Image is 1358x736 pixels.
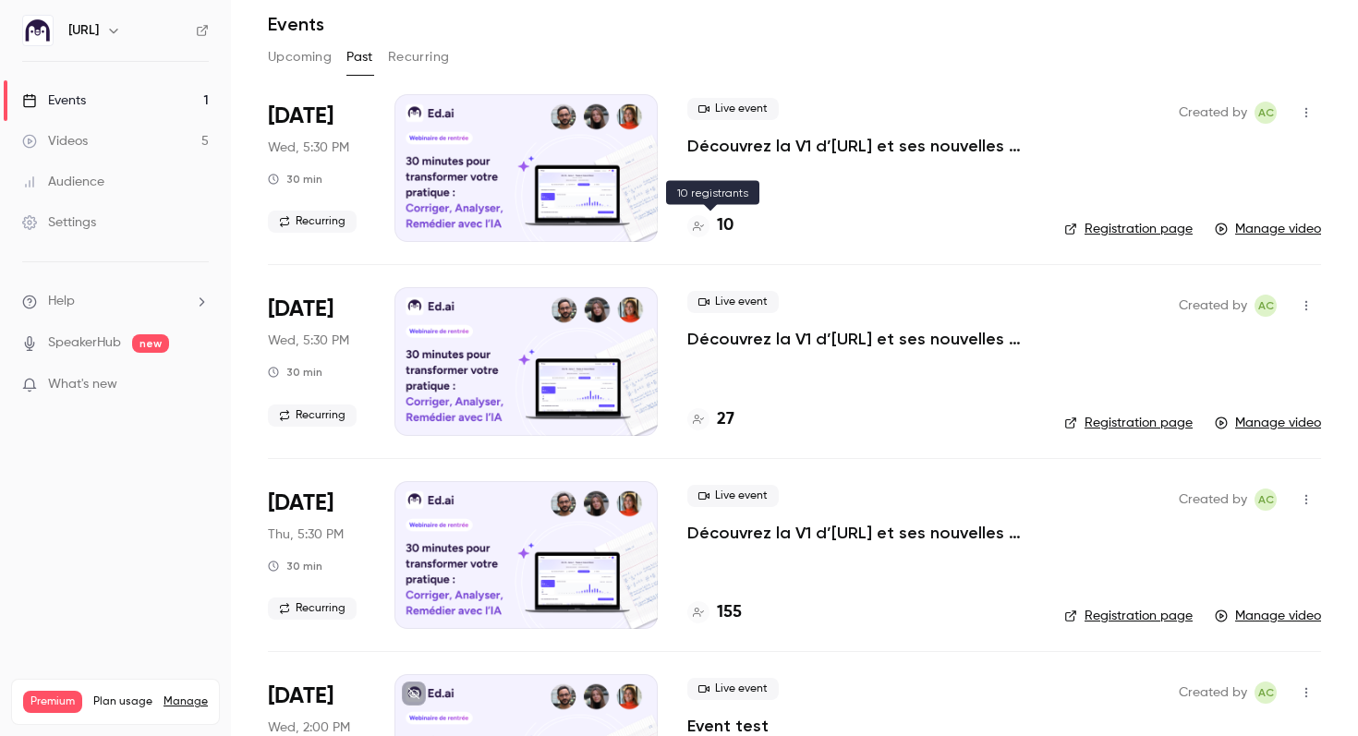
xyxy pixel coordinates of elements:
a: Registration page [1064,607,1193,625]
a: Registration page [1064,220,1193,238]
button: Recurring [388,42,450,72]
span: Recurring [268,404,357,427]
span: Live event [687,485,779,507]
span: Premium [23,691,82,713]
a: Manage [164,694,208,709]
div: Sep 17 Wed, 5:30 PM (Europe/Paris) [268,287,365,435]
span: Wed, 5:30 PM [268,332,349,350]
h1: Events [268,13,324,35]
span: Created by [1179,489,1247,511]
h4: 10 [717,213,734,238]
div: 30 min [268,365,322,380]
a: 27 [687,407,734,432]
span: What's new [48,375,117,394]
span: [DATE] [268,682,333,711]
span: Help [48,292,75,311]
button: Past [346,42,373,72]
div: Events [22,91,86,110]
div: 30 min [268,559,322,573]
a: Registration page [1064,414,1193,432]
span: AC [1258,489,1274,511]
span: AC [1258,102,1274,124]
a: Manage video [1215,607,1321,625]
a: 155 [687,600,742,625]
span: Alison Chopard [1255,489,1277,511]
div: Videos [22,132,88,151]
a: Découvrez la V1 d’[URL] et ses nouvelles fonctionnalités ! [687,328,1035,350]
span: Created by [1179,102,1247,124]
div: Settings [22,213,96,232]
a: 10 [687,213,734,238]
a: SpeakerHub [48,333,121,353]
span: AC [1258,682,1274,704]
span: [DATE] [268,295,333,324]
a: Découvrez la V1 d’[URL] et ses nouvelles fonctionnalités ! [687,522,1035,544]
span: Plan usage [93,694,152,709]
span: [DATE] [268,102,333,131]
span: Recurring [268,211,357,233]
span: Alison Chopard [1255,102,1277,124]
span: Alison Chopard [1255,682,1277,704]
h4: 27 [717,407,734,432]
span: [DATE] [268,489,333,518]
a: Découvrez la V1 d’[URL] et ses nouvelles fonctionnalités ! [687,135,1035,157]
span: Recurring [268,597,357,620]
a: Manage video [1215,414,1321,432]
h6: [URL] [68,21,99,40]
div: Audience [22,173,104,191]
li: help-dropdown-opener [22,292,209,311]
span: Live event [687,98,779,120]
a: Manage video [1215,220,1321,238]
span: Wed, 5:30 PM [268,139,349,157]
div: 30 min [268,172,322,187]
div: Sep 24 Wed, 5:30 PM (Europe/Paris) [268,94,365,242]
span: AC [1258,295,1274,317]
img: Ed.ai [23,16,53,45]
button: Upcoming [268,42,332,72]
span: Created by [1179,295,1247,317]
span: Created by [1179,682,1247,704]
h4: 155 [717,600,742,625]
span: Thu, 5:30 PM [268,525,344,544]
span: Live event [687,678,779,700]
span: Alison Chopard [1255,295,1277,317]
span: new [132,334,169,353]
span: Live event [687,291,779,313]
div: Sep 11 Thu, 5:30 PM (Europe/Paris) [268,481,365,629]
